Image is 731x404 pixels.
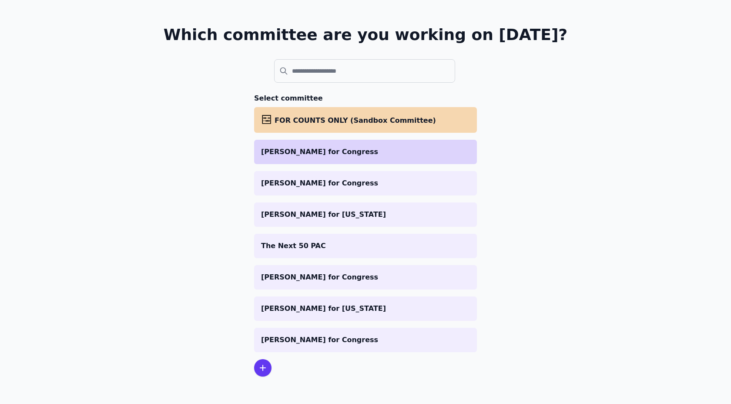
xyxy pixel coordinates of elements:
a: [PERSON_NAME] for [US_STATE] [254,202,477,227]
p: [PERSON_NAME] for Congress [261,335,470,345]
a: [PERSON_NAME] for [US_STATE] [254,296,477,321]
a: [PERSON_NAME] for Congress [254,140,477,164]
p: The Next 50 PAC [261,241,470,251]
h1: Which committee are you working on [DATE]? [164,26,568,44]
p: [PERSON_NAME] for Congress [261,147,470,157]
a: [PERSON_NAME] for Congress [254,171,477,195]
span: FOR COUNTS ONLY (Sandbox Committee) [275,116,436,125]
p: [PERSON_NAME] for Congress [261,178,470,189]
h3: Select committee [254,93,477,104]
a: [PERSON_NAME] for Congress [254,265,477,290]
p: [PERSON_NAME] for [US_STATE] [261,209,470,220]
p: [PERSON_NAME] for Congress [261,272,470,283]
a: The Next 50 PAC [254,234,477,258]
a: [PERSON_NAME] for Congress [254,328,477,352]
p: [PERSON_NAME] for [US_STATE] [261,303,470,314]
a: FOR COUNTS ONLY (Sandbox Committee) [254,107,477,133]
